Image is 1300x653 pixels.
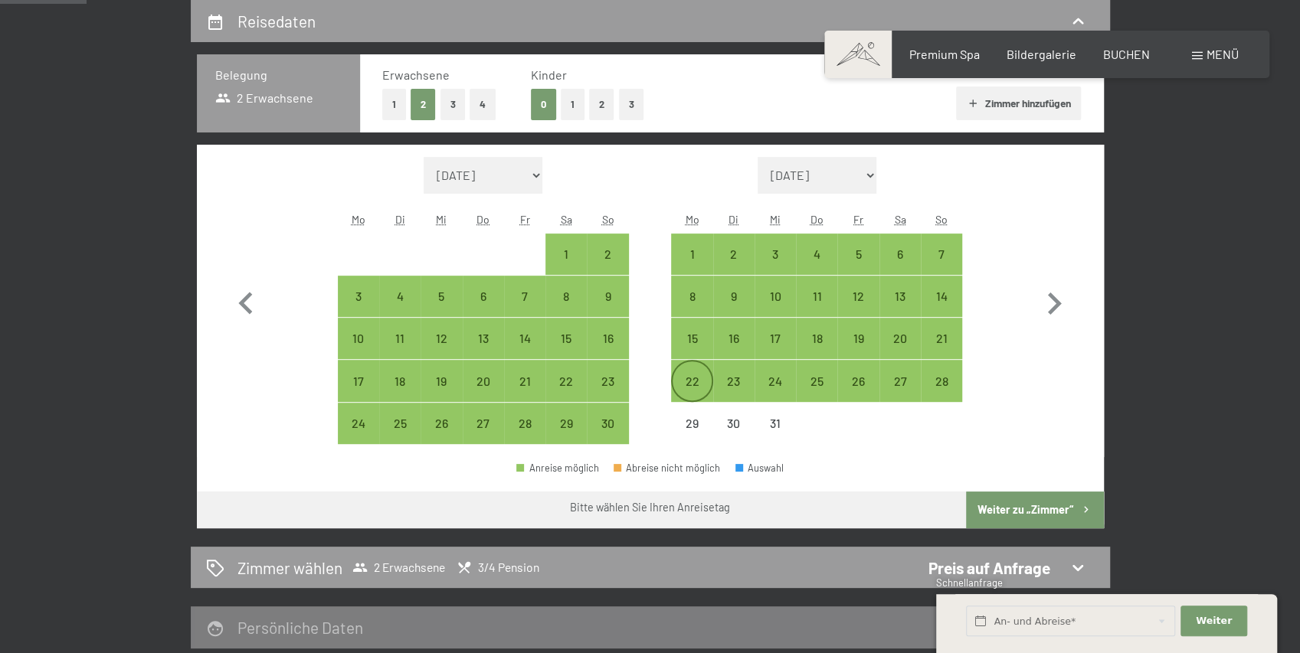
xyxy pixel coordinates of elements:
[464,417,503,455] div: 27
[215,90,314,106] span: 2 Erwachsene
[810,213,824,226] abbr: Donnerstag
[1032,157,1076,445] button: Nächster Monat
[1103,47,1150,61] a: BUCHEN
[797,290,836,328] div: 11
[671,403,712,444] div: Anreise nicht möglich
[713,403,755,444] div: Tue Dec 30 2025
[881,375,919,413] div: 27
[504,318,545,359] div: Anreise möglich
[756,248,794,286] div: 3
[531,67,567,82] span: Kinder
[545,276,587,317] div: Sat Nov 08 2025
[756,332,794,371] div: 17
[379,403,421,444] div: Anreise möglich
[879,276,921,317] div: Sat Dec 13 2025
[463,318,504,359] div: Thu Nov 13 2025
[381,375,419,413] div: 18
[470,89,496,120] button: 4
[770,213,781,226] abbr: Mittwoch
[379,318,421,359] div: Tue Nov 11 2025
[464,375,503,413] div: 20
[436,213,447,226] abbr: Mittwoch
[935,213,948,226] abbr: Sonntag
[837,360,879,401] div: Anreise möglich
[338,318,379,359] div: Anreise möglich
[715,332,753,371] div: 16
[881,290,919,328] div: 13
[755,318,796,359] div: Wed Dec 17 2025
[673,248,711,286] div: 1
[547,417,585,455] div: 29
[547,375,585,413] div: 22
[921,233,962,275] div: Anreise möglich
[587,233,628,275] div: Sun Nov 02 2025
[421,276,462,317] div: Anreise möglich
[506,332,544,371] div: 14
[411,89,436,120] button: 2
[588,248,627,286] div: 2
[339,290,378,328] div: 3
[756,375,794,413] div: 24
[879,360,921,401] div: Sat Dec 27 2025
[338,276,379,317] div: Anreise möglich
[755,233,796,275] div: Wed Dec 03 2025
[671,403,712,444] div: Mon Dec 29 2025
[755,276,796,317] div: Wed Dec 10 2025
[671,360,712,401] div: Anreise möglich
[713,276,755,317] div: Anreise möglich
[796,318,837,359] div: Thu Dec 18 2025
[602,213,614,226] abbr: Sonntag
[379,403,421,444] div: Tue Nov 25 2025
[837,233,879,275] div: Fri Dec 05 2025
[422,332,460,371] div: 12
[339,332,378,371] div: 10
[237,557,342,579] h2: Zimmer wählen
[531,89,556,120] button: 0
[545,276,587,317] div: Anreise möglich
[352,213,365,226] abbr: Montag
[671,233,712,275] div: Mon Dec 01 2025
[338,276,379,317] div: Mon Nov 03 2025
[506,375,544,413] div: 21
[796,276,837,317] div: Thu Dec 11 2025
[756,417,794,455] div: 31
[909,47,979,61] a: Premium Spa
[839,290,877,328] div: 12
[713,403,755,444] div: Anreise nicht möglich
[837,360,879,401] div: Fri Dec 26 2025
[671,276,712,317] div: Anreise möglich
[463,318,504,359] div: Anreise möglich
[504,276,545,317] div: Fri Nov 07 2025
[382,67,450,82] span: Erwachsene
[671,233,712,275] div: Anreise möglich
[421,360,462,401] div: Anreise möglich
[879,318,921,359] div: Sat Dec 20 2025
[463,360,504,401] div: Thu Nov 20 2025
[504,403,545,444] div: Anreise möglich
[224,157,268,445] button: Vorheriger Monat
[561,89,585,120] button: 1
[881,248,919,286] div: 6
[379,276,421,317] div: Tue Nov 04 2025
[338,360,379,401] div: Mon Nov 17 2025
[464,290,503,328] div: 6
[1007,47,1076,61] a: Bildergalerie
[921,360,962,401] div: Sun Dec 28 2025
[587,318,628,359] div: Sun Nov 16 2025
[755,276,796,317] div: Anreise möglich
[796,360,837,401] div: Anreise möglich
[796,360,837,401] div: Thu Dec 25 2025
[837,276,879,317] div: Anreise möglich
[713,233,755,275] div: Tue Dec 02 2025
[570,500,730,515] div: Bitte wählen Sie Ihren Anreisetag
[685,213,699,226] abbr: Montag
[797,248,836,286] div: 4
[463,403,504,444] div: Thu Nov 27 2025
[673,332,711,371] div: 15
[338,403,379,444] div: Anreise möglich
[339,375,378,413] div: 17
[921,318,962,359] div: Sun Dec 21 2025
[921,276,962,317] div: Sun Dec 14 2025
[463,403,504,444] div: Anreise möglich
[1180,606,1246,637] button: Weiter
